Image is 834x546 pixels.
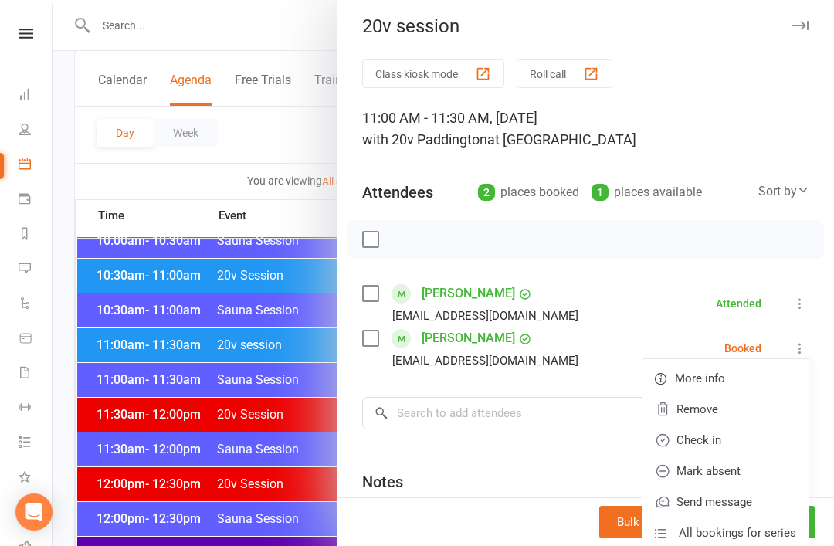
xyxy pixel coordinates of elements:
[517,59,612,88] button: Roll call
[716,298,761,309] div: Attended
[362,107,809,151] div: 11:00 AM - 11:30 AM, [DATE]
[592,181,702,203] div: places available
[487,131,636,148] span: at [GEOGRAPHIC_DATA]
[362,397,809,429] input: Search to add attendees
[362,181,433,203] div: Attendees
[15,493,53,531] div: Open Intercom Messenger
[642,425,809,456] a: Check in
[362,471,403,493] div: Notes
[19,218,53,253] a: Reports
[392,306,578,326] div: [EMAIL_ADDRESS][DOMAIN_NAME]
[758,181,809,202] div: Sort by
[422,326,515,351] a: [PERSON_NAME]
[19,114,53,148] a: People
[642,487,809,517] a: Send message
[642,456,809,487] a: Mark absent
[478,184,495,201] div: 2
[675,369,725,388] span: More info
[19,183,53,218] a: Payments
[19,322,53,357] a: Product Sales
[592,184,609,201] div: 1
[724,343,761,354] div: Booked
[337,15,834,37] div: 20v session
[19,148,53,183] a: Calendar
[422,281,515,306] a: [PERSON_NAME]
[19,461,53,496] a: What's New
[362,59,504,88] button: Class kiosk mode
[642,394,809,425] a: Remove
[19,79,53,114] a: Dashboard
[599,506,733,538] button: Bulk add attendees
[642,363,809,394] a: More info
[362,131,487,148] span: with 20v Paddington
[679,524,796,542] span: All bookings for series
[392,351,578,371] div: [EMAIL_ADDRESS][DOMAIN_NAME]
[478,181,579,203] div: places booked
